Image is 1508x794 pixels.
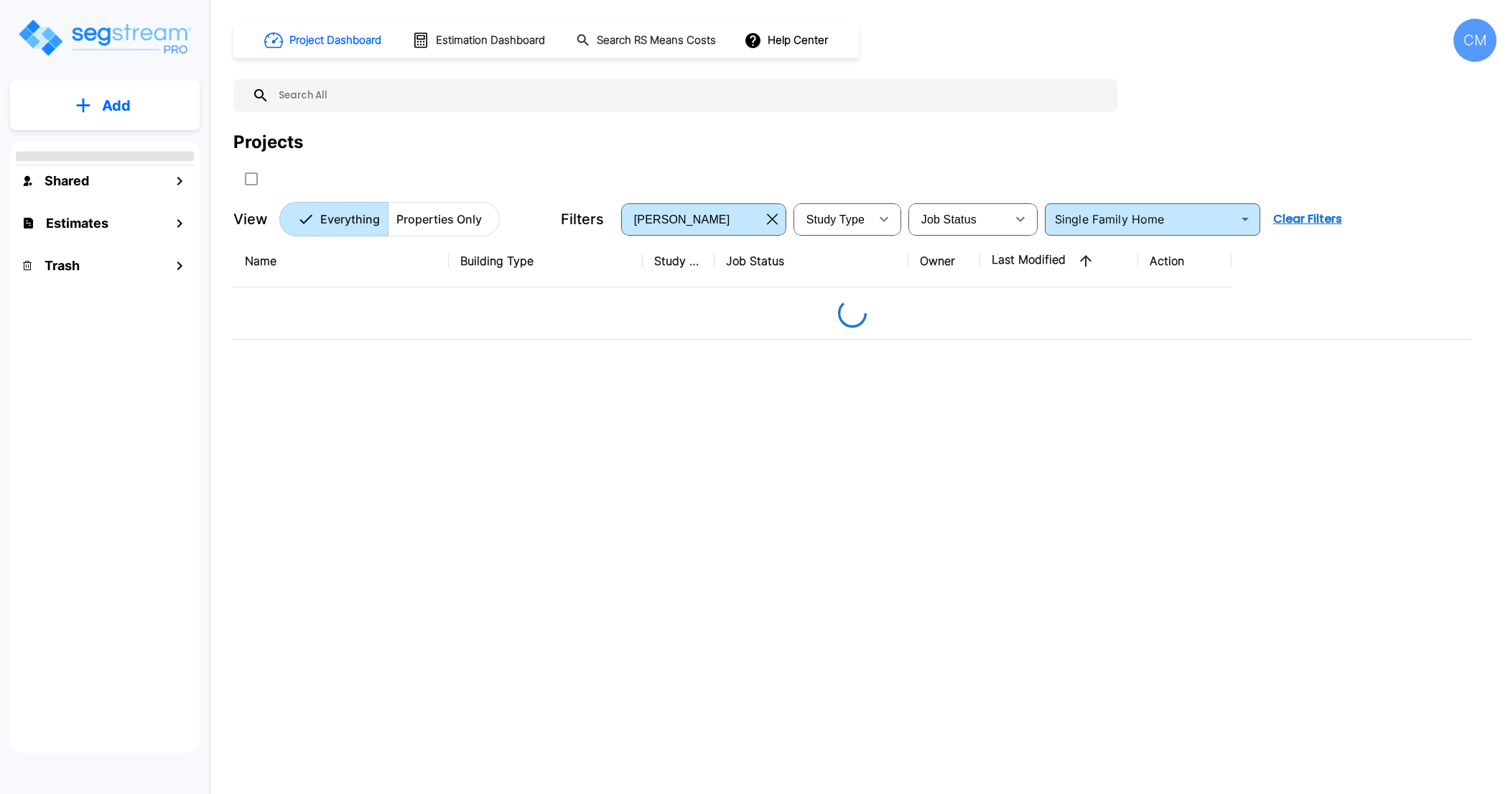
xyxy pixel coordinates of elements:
[921,213,977,226] span: Job Status
[320,211,380,228] p: Everything
[980,235,1138,287] th: Last Modified
[406,25,553,55] button: Estimation Dashboard
[908,235,980,287] th: Owner
[259,24,389,56] button: Project Dashboard
[597,32,716,49] h1: Search RS Means Costs
[1453,19,1497,62] div: CM
[289,32,381,49] h1: Project Dashboard
[741,27,834,54] button: Help Center
[570,27,724,55] button: Search RS Means Costs
[643,235,715,287] th: Study Type
[396,211,482,228] p: Properties Only
[436,32,545,49] h1: Estimation Dashboard
[46,213,108,233] h1: Estimates
[10,85,200,126] button: Add
[624,199,761,239] div: Select
[269,79,1110,112] input: Search All
[715,235,908,287] th: Job Status
[561,208,604,230] p: Filters
[45,256,80,275] h1: Trash
[45,171,89,190] h1: Shared
[1049,209,1214,229] input: Building Types
[17,17,192,58] img: Logo
[102,95,131,116] p: Add
[237,165,266,193] button: SelectAll
[1138,235,1232,287] th: Action
[233,235,449,287] th: Name
[233,208,268,230] p: View
[388,202,500,236] button: Properties Only
[1235,209,1255,229] button: Open
[1267,205,1348,234] button: Clear Filters
[806,213,865,226] span: Study Type
[911,199,1006,239] div: Select
[279,202,388,236] button: Everything
[449,235,643,287] th: Building Type
[796,199,870,239] div: Select
[279,202,500,236] div: Platform
[233,129,303,155] div: Projects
